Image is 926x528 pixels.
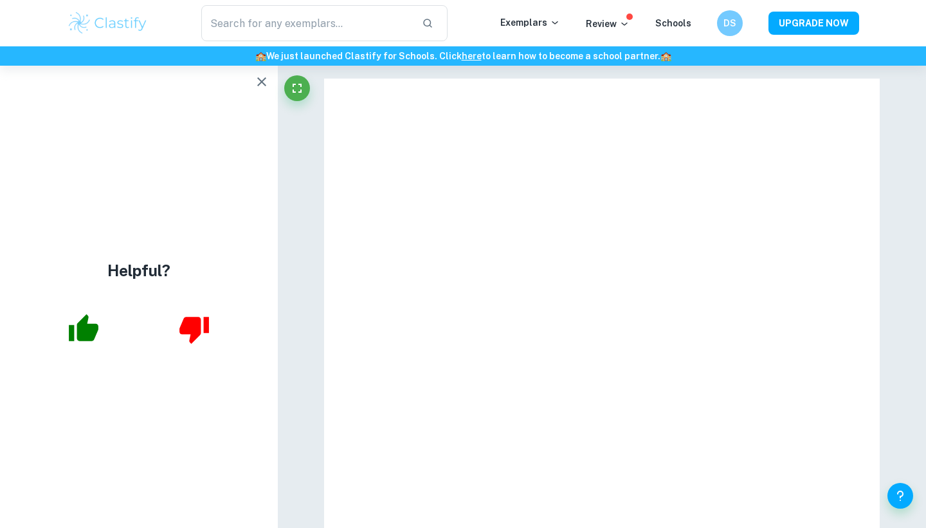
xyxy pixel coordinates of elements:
[284,75,310,101] button: Fullscreen
[3,49,923,63] h6: We just launched Clastify for Schools. Click to learn how to become a school partner.
[655,18,691,28] a: Schools
[201,5,412,41] input: Search for any exemplars...
[717,10,743,36] button: DS
[768,12,859,35] button: UPGRADE NOW
[887,483,913,509] button: Help and Feedback
[660,51,671,61] span: 🏫
[500,15,560,30] p: Exemplars
[67,10,149,36] img: Clastify logo
[462,51,482,61] a: here
[255,51,266,61] span: 🏫
[723,16,738,30] h6: DS
[107,259,170,282] h4: Helpful?
[586,17,630,31] p: Review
